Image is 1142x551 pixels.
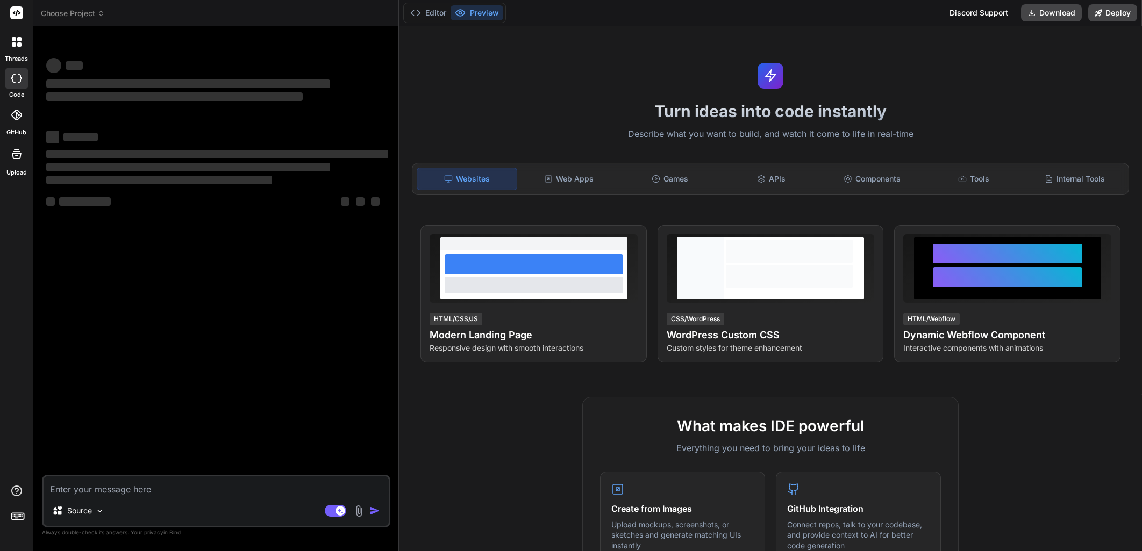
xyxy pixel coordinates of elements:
label: Upload [6,168,27,177]
span: ‌ [46,163,330,171]
span: ‌ [46,150,388,158]
label: GitHub [6,128,26,137]
img: Pick Models [95,506,104,516]
p: Interactive components with animations [903,343,1111,353]
p: Source [67,505,92,516]
span: privacy [144,529,163,535]
div: Tools [924,168,1023,190]
span: ‌ [63,133,98,141]
span: ‌ [341,197,349,206]
div: APIs [722,168,820,190]
div: HTML/Webflow [903,313,960,325]
p: Always double-check its answers. Your in Bind [42,527,390,538]
p: Everything you need to bring your ideas to life [600,441,941,454]
span: ‌ [46,92,303,101]
span: ‌ [46,58,61,73]
div: Components [823,168,922,190]
h4: Create from Images [611,502,754,515]
p: Responsive design with smooth interactions [430,343,638,353]
img: icon [369,505,380,516]
span: Choose Project [41,8,105,19]
span: ‌ [371,197,380,206]
h1: Turn ideas into code instantly [405,102,1136,121]
label: code [9,90,24,99]
span: ‌ [46,176,272,184]
button: Preview [451,5,503,20]
span: ‌ [356,197,365,206]
span: ‌ [46,79,330,88]
span: ‌ [66,61,83,70]
p: Upload mockups, screenshots, or sketches and generate matching UIs instantly [611,519,754,551]
button: Download [1021,4,1082,21]
div: HTML/CSS/JS [430,313,482,325]
span: ‌ [59,197,111,206]
h4: WordPress Custom CSS [667,328,875,343]
button: Deploy [1088,4,1137,21]
h2: What makes IDE powerful [600,415,941,437]
span: ‌ [46,197,55,206]
p: Custom styles for theme enhancement [667,343,875,353]
img: attachment [353,505,365,517]
div: CSS/WordPress [667,313,724,325]
label: threads [5,54,28,63]
div: Discord Support [943,4,1015,21]
div: Games [620,168,719,190]
button: Editor [406,5,451,20]
h4: Modern Landing Page [430,328,638,343]
span: ‌ [46,130,59,143]
div: Web Apps [519,168,618,190]
div: Internal Tools [1025,168,1124,190]
div: Websites [417,168,517,190]
h4: GitHub Integration [787,502,930,515]
p: Describe what you want to build, and watch it come to life in real-time [405,127,1136,141]
p: Connect repos, talk to your codebase, and provide context to AI for better code generation [787,519,930,551]
h4: Dynamic Webflow Component [903,328,1111,343]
